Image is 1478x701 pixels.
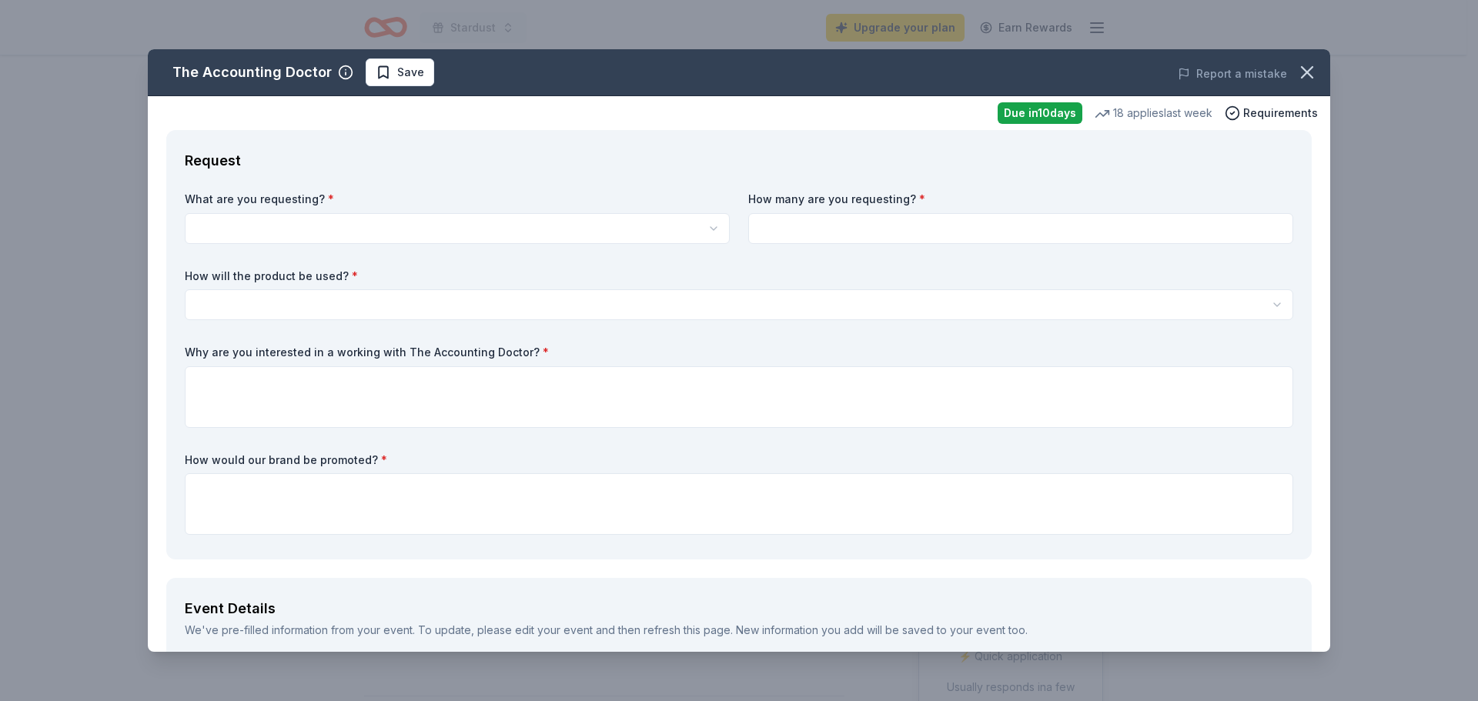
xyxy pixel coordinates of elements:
span: Requirements [1243,104,1318,122]
div: Event Details [185,596,1293,621]
div: We've pre-filled information from your event. To update, please edit your event and then refresh ... [185,621,1293,639]
button: Report a mistake [1178,65,1287,83]
span: Save [397,63,424,82]
button: Requirements [1225,104,1318,122]
div: The Accounting Doctor [172,60,332,85]
button: Save [366,58,434,86]
label: How many are you requesting? [748,192,1293,207]
div: 18 applies last week [1095,104,1212,122]
label: How would our brand be promoted? [185,452,1293,468]
div: Request [185,149,1293,173]
label: How will the product be used? [185,269,1293,284]
label: Why are you interested in a working with The Accounting Doctor? [185,345,1293,360]
label: What are you requesting? [185,192,730,207]
div: Due in 10 days [998,102,1082,124]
